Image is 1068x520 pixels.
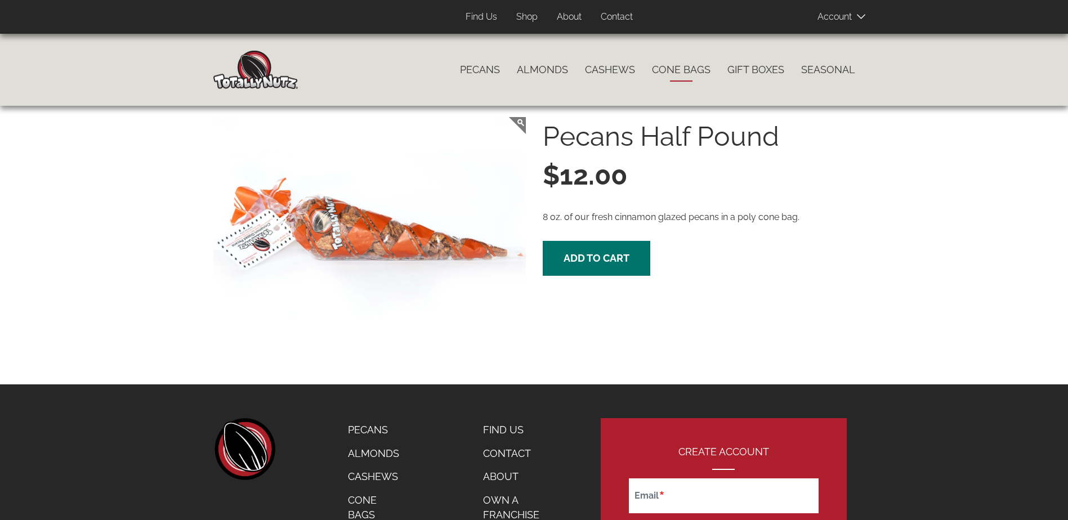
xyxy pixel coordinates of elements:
a: Pecans [452,58,508,82]
a: home [213,418,275,480]
a: Pecans [339,418,410,442]
p: 8 oz. of our fresh cinnamon glazed pecans in a poly cone bag. [543,211,855,224]
a: Contact [475,442,565,465]
button: Add to cart [543,241,650,276]
a: Contact [592,6,641,28]
a: Cashews [339,465,410,488]
h2: Create Account [629,446,818,470]
a: Shop [508,6,546,28]
a: Almonds [339,442,410,465]
img: Home [213,51,298,89]
a: About [475,465,565,488]
div: Pecans Half Pound [543,117,855,156]
div: $12.00 [543,156,855,195]
a: Seasonal [793,58,864,82]
span: Add to cart [564,252,629,264]
a: Find Us [457,6,506,28]
a: Almonds [508,58,577,82]
input: Email [629,478,818,513]
a: Find Us [475,418,565,442]
a: Cashews [577,58,644,82]
a: Cone Bags [644,58,719,82]
a: Gift Boxes [719,58,793,82]
a: About [548,6,590,28]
